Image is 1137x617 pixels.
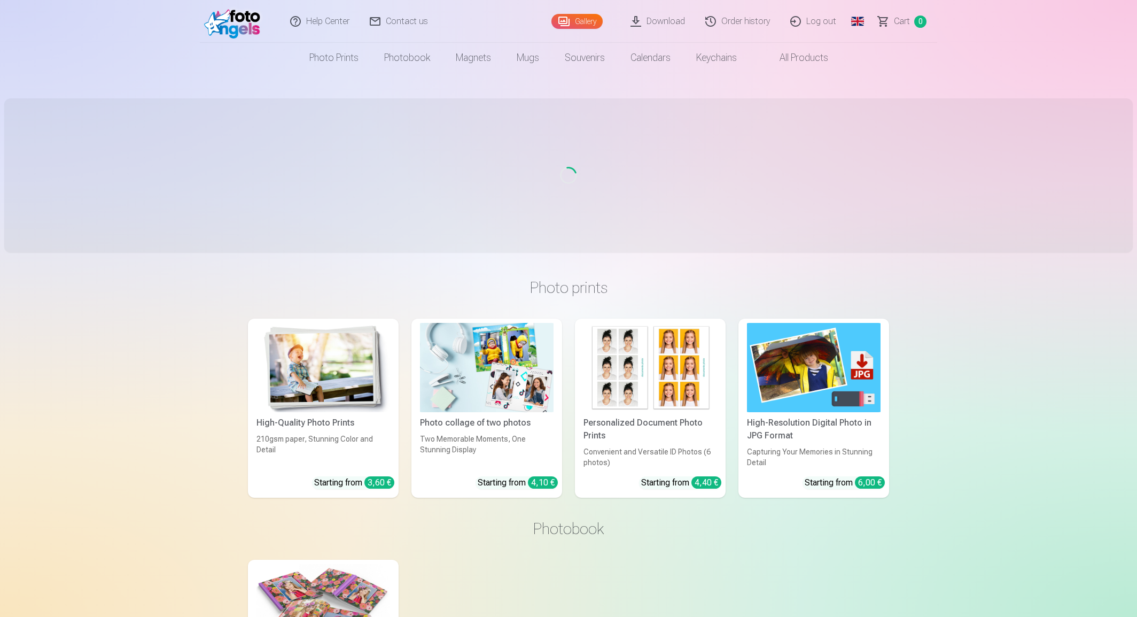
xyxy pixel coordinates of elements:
[204,4,266,38] img: /fa1
[747,323,881,412] img: High-Resolution Digital Photo in JPG Format
[528,476,558,489] div: 4,10 €
[583,323,717,412] img: Personalized Document Photo Prints
[914,16,926,28] span: 0
[855,476,885,489] div: 6,00 €
[618,43,683,73] a: Calendars
[894,15,910,28] span: Сart
[750,43,841,73] a: All products
[252,417,394,429] div: High-Quality Photo Prints
[252,434,394,468] div: 210gsm paper, Stunning Color and Detail
[411,319,562,498] a: Photo collage of two photosPhoto collage of two photosTwo Memorable Moments, One Stunning Display...
[364,476,394,489] div: 3,60 €
[371,43,443,73] a: Photobook
[416,417,558,429] div: Photo collage of two photos
[314,476,394,489] div: Starting from
[683,43,750,73] a: Keychains
[579,417,721,442] div: Personalized Document Photo Prints
[256,278,881,297] h3: Photo prints
[297,43,371,73] a: Photo prints
[738,319,889,498] a: High-Resolution Digital Photo in JPG FormatHigh-Resolution Digital Photo in JPG FormatCapturing Y...
[575,319,726,498] a: Personalized Document Photo PrintsPersonalized Document Photo PrintsConvenient and Versatile ID P...
[478,476,558,489] div: Starting from
[743,417,885,442] div: High-Resolution Digital Photo in JPG Format
[248,319,399,498] a: High-Quality Photo PrintsHigh-Quality Photo Prints210gsm paper, Stunning Color and DetailStarting...
[443,43,504,73] a: Magnets
[579,446,721,468] div: Convenient and Versatile ID Photos (6 photos)
[416,434,558,468] div: Two Memorable Moments, One Stunning Display
[256,519,881,538] h3: Photobook
[504,43,552,73] a: Mugs
[743,446,885,468] div: Capturing Your Memories in Stunning Detail
[551,14,603,29] a: Gallery
[256,323,390,412] img: High-Quality Photo Prints
[805,476,885,489] div: Starting from
[420,323,554,412] img: Photo collage of two photos
[691,476,721,489] div: 4,40 €
[641,476,721,489] div: Starting from
[552,43,618,73] a: Souvenirs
